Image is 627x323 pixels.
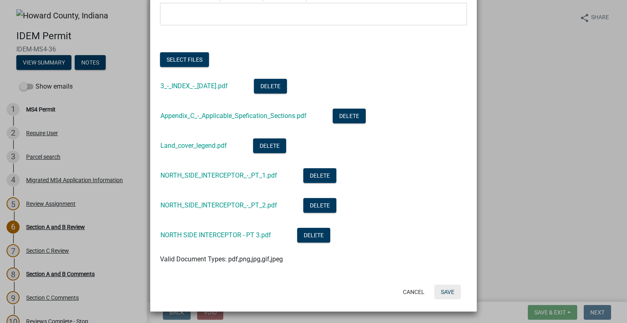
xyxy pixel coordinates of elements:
wm-modal-confirm: Delete Document [253,143,286,150]
div: Editor editing area: main. Press Alt+0 for help. [160,3,467,25]
span: Valid Document Types: pdf,png,jpg,gif,jpeg [160,255,283,263]
wm-modal-confirm: Delete Document [297,232,330,240]
a: NORTH_SIDE_INTERCEPTOR_-_PT_1.pdf [160,172,277,179]
button: Delete [303,198,336,213]
wm-modal-confirm: Delete Document [303,202,336,210]
button: Delete [333,109,366,123]
button: Delete [253,138,286,153]
button: Delete [303,168,336,183]
a: Appendix_C_-_Applicable_Spefication_Sections.pdf [160,112,307,120]
wm-modal-confirm: Delete Document [303,172,336,180]
a: 3_-_INDEX_-_[DATE].pdf [160,82,228,90]
wm-modal-confirm: Delete Document [254,83,287,91]
a: Land_cover_legend.pdf [160,142,227,149]
wm-modal-confirm: Delete Document [333,113,366,120]
button: Delete [254,79,287,94]
button: Cancel [396,285,431,299]
a: NORTH SIDE INTERCEPTOR - PT 3.pdf [160,231,271,239]
button: Save [434,285,461,299]
button: Delete [297,228,330,243]
button: Select files [160,52,209,67]
a: NORTH_SIDE_INTERCEPTOR_-_PT_2.pdf [160,201,277,209]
